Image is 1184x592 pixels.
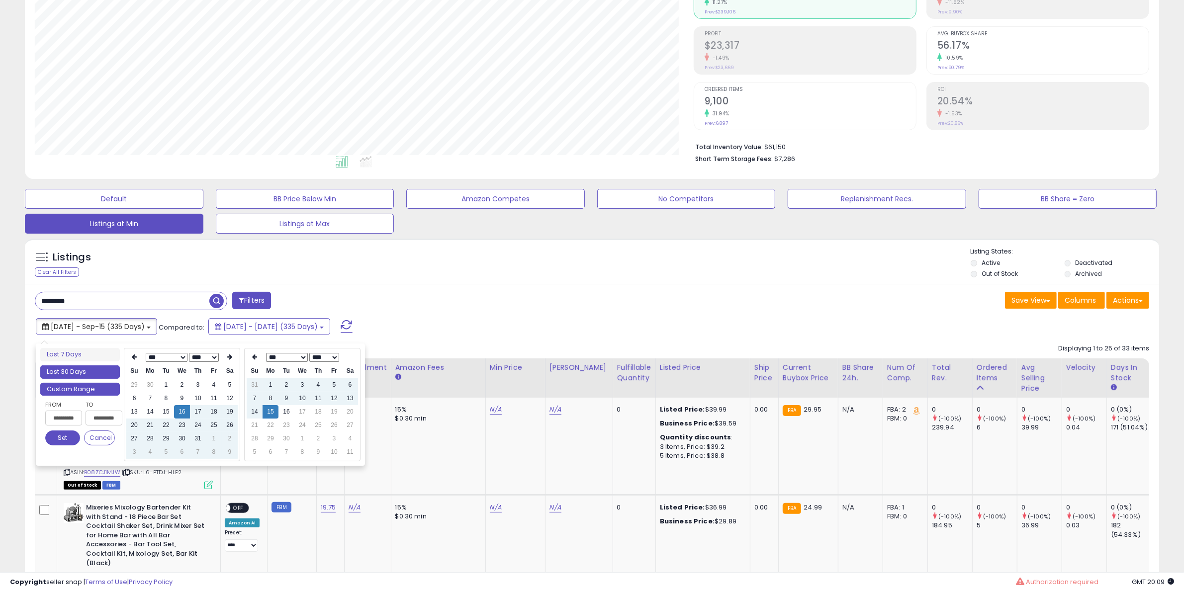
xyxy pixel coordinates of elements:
[263,445,278,459] td: 6
[342,432,358,445] td: 4
[206,378,222,392] td: 4
[783,362,834,383] div: Current Buybox Price
[660,362,746,373] div: Listed Price
[1117,415,1140,423] small: (-100%)
[45,430,80,445] button: Set
[174,364,190,378] th: We
[206,364,222,378] th: Fr
[278,432,294,445] td: 30
[342,419,358,432] td: 27
[660,419,742,428] div: $39.59
[490,362,541,373] div: Min Price
[174,432,190,445] td: 30
[887,405,920,414] div: FBA: 2
[695,143,763,151] b: Total Inventory Value:
[310,445,326,459] td: 9
[247,364,263,378] th: Su
[983,512,1006,520] small: (-100%)
[783,503,801,514] small: FBA
[695,155,773,163] b: Short Term Storage Fees:
[142,419,158,432] td: 21
[660,432,731,442] b: Quantity discounts
[342,378,358,392] td: 6
[804,405,821,414] span: 29.95
[660,517,742,526] div: $29.89
[979,189,1157,209] button: BB Share = Zero
[206,419,222,432] td: 25
[326,405,342,419] td: 19
[40,383,120,396] li: Custom Range
[754,405,771,414] div: 0.00
[294,419,310,432] td: 24
[705,95,916,109] h2: 9,100
[983,415,1006,423] small: (-100%)
[216,214,394,234] button: Listings at Max
[126,419,142,432] td: 20
[142,432,158,445] td: 28
[222,392,238,405] td: 12
[158,405,174,419] td: 15
[887,362,923,383] div: Num of Comp.
[977,362,1013,383] div: Ordered Items
[190,364,206,378] th: Th
[932,503,972,512] div: 0
[51,322,145,332] span: [DATE] - Sep-15 (335 Days)
[788,189,966,209] button: Replenishment Recs.
[142,392,158,405] td: 7
[263,432,278,445] td: 29
[206,445,222,459] td: 8
[395,414,478,423] div: $0.30 min
[1117,512,1140,520] small: (-100%)
[35,267,79,277] div: Clear All Filters
[174,378,190,392] td: 2
[86,400,115,410] label: To
[705,9,735,15] small: Prev: $239,106
[1021,503,1062,512] div: 0
[1106,292,1149,309] button: Actions
[232,292,271,309] button: Filters
[1073,415,1095,423] small: (-100%)
[1076,258,1113,267] label: Deactivated
[349,362,387,383] div: Fulfillment Cost
[705,87,916,92] span: Ordered Items
[10,578,173,587] div: seller snap | |
[977,521,1017,530] div: 5
[326,378,342,392] td: 5
[278,364,294,378] th: Tu
[225,518,260,527] div: Amazon AI
[937,120,963,126] small: Prev: 20.86%
[709,54,729,62] small: -1.49%
[660,442,742,451] div: 3 Items, Price: $39.2
[174,405,190,419] td: 16
[126,445,142,459] td: 3
[206,432,222,445] td: 1
[310,405,326,419] td: 18
[705,120,728,126] small: Prev: 6,897
[85,577,127,587] a: Terms of Use
[774,154,795,164] span: $7,286
[1111,362,1147,383] div: Days In Stock
[783,405,801,416] small: FBA
[1066,423,1106,432] div: 0.04
[1028,415,1051,423] small: (-100%)
[174,419,190,432] td: 23
[84,468,120,477] a: B08ZCJ1MJW
[40,348,120,361] li: Last 7 Days
[937,95,1149,109] h2: 20.54%
[754,503,771,512] div: 0.00
[294,445,310,459] td: 8
[326,432,342,445] td: 3
[321,503,336,512] a: 19.75
[158,378,174,392] td: 1
[1021,362,1058,394] div: Avg Selling Price
[887,512,920,521] div: FBM: 0
[326,445,342,459] td: 10
[937,65,964,71] small: Prev: 50.79%
[222,432,238,445] td: 2
[1005,292,1057,309] button: Save View
[190,445,206,459] td: 7
[142,405,158,419] td: 14
[804,503,822,512] span: 24.99
[1021,521,1062,530] div: 36.99
[326,419,342,432] td: 26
